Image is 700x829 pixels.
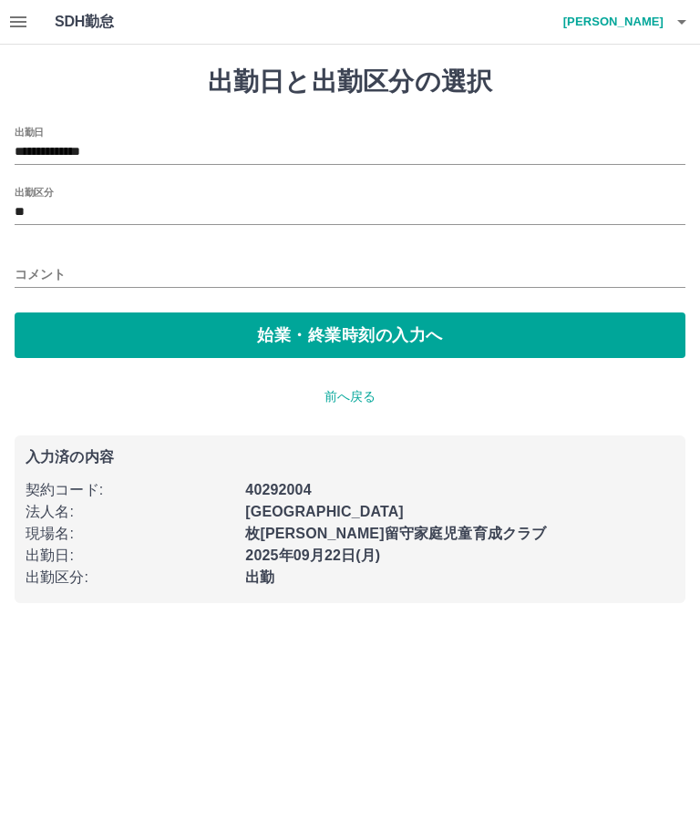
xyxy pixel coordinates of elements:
label: 出勤日 [15,125,44,138]
b: [GEOGRAPHIC_DATA] [245,504,404,519]
button: 始業・終業時刻の入力へ [15,312,685,358]
p: 法人名 : [26,501,234,523]
p: 現場名 : [26,523,234,545]
b: 出勤 [245,569,274,585]
p: 出勤日 : [26,545,234,567]
b: 2025年09月22日(月) [245,548,380,563]
b: 40292004 [245,482,311,497]
b: 枚[PERSON_NAME]留守家庭児童育成クラブ [245,526,546,541]
p: 前へ戻る [15,387,685,406]
p: 契約コード : [26,479,234,501]
label: 出勤区分 [15,185,53,199]
p: 入力済の内容 [26,450,674,465]
h1: 出勤日と出勤区分の選択 [15,67,685,97]
p: 出勤区分 : [26,567,234,588]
